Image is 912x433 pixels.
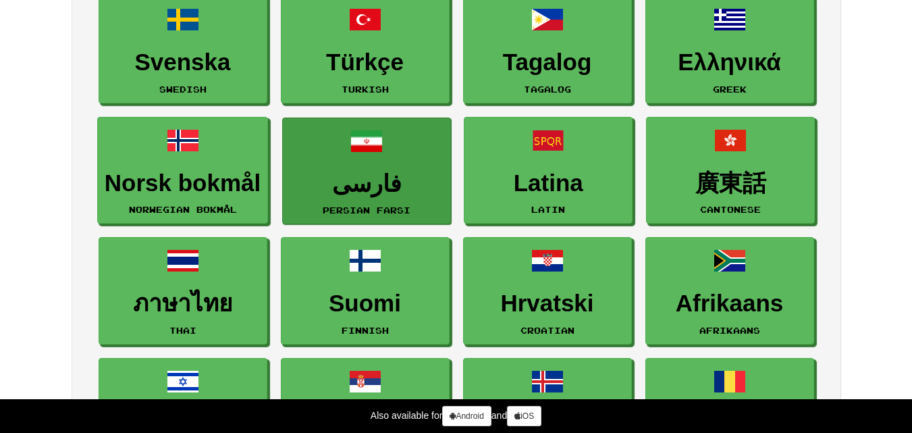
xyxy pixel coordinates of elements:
[169,326,196,335] small: Thai
[282,118,451,225] a: فارسیPersian Farsi
[471,170,625,197] h3: Latina
[700,205,761,214] small: Cantonese
[281,237,450,345] a: SuomiFinnish
[106,49,260,76] h3: Svenska
[520,326,574,335] small: Croatian
[288,49,442,76] h3: Türkçe
[442,406,491,426] a: Android
[699,326,760,335] small: Afrikaans
[105,170,261,197] h3: Norsk bokmål
[531,205,565,214] small: Latin
[471,290,624,317] h3: Hrvatski
[97,117,268,224] a: Norsk bokmålNorwegian Bokmål
[653,290,807,317] h3: Afrikaans
[129,205,237,214] small: Norwegian Bokmål
[463,237,632,345] a: HrvatskiCroatian
[99,237,267,345] a: ภาษาไทยThai
[524,84,571,94] small: Tagalog
[653,49,807,76] h3: Ελληνικά
[323,205,410,215] small: Persian Farsi
[645,237,814,345] a: AfrikaansAfrikaans
[471,49,624,76] h3: Tagalog
[159,84,207,94] small: Swedish
[464,117,633,224] a: LatinaLatin
[713,84,747,94] small: Greek
[342,326,389,335] small: Finnish
[342,84,389,94] small: Turkish
[646,117,815,224] a: 廣東話Cantonese
[653,170,807,197] h3: 廣東話
[106,290,260,317] h3: ภาษาไทย
[290,171,444,197] h3: فارسی
[288,290,442,317] h3: Suomi
[507,406,541,426] a: iOS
